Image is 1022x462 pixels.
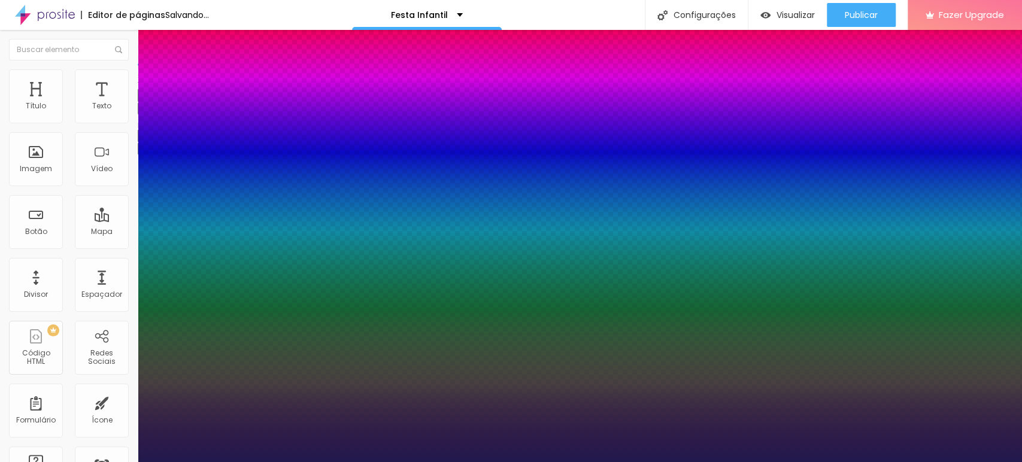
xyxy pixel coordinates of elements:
p: Festa Infantil [391,11,448,19]
div: Divisor [24,290,48,299]
button: Publicar [827,3,896,27]
button: Visualizar [748,3,827,27]
img: view-1.svg [760,10,771,20]
div: Editor de páginas [81,11,165,19]
span: Visualizar [777,10,815,20]
div: Vídeo [91,165,113,173]
div: Ícone [92,416,113,424]
div: Espaçador [81,290,122,299]
div: Formulário [16,416,56,424]
input: Buscar elemento [9,39,129,60]
div: Botão [25,227,47,236]
img: Icone [115,46,122,53]
img: Icone [657,10,668,20]
div: Título [26,102,46,110]
div: Texto [92,102,111,110]
div: Código HTML [12,349,59,366]
span: Fazer Upgrade [939,10,1004,20]
div: Salvando... [165,11,209,19]
div: Redes Sociais [78,349,125,366]
div: Imagem [20,165,52,173]
div: Mapa [91,227,113,236]
span: Publicar [845,10,878,20]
